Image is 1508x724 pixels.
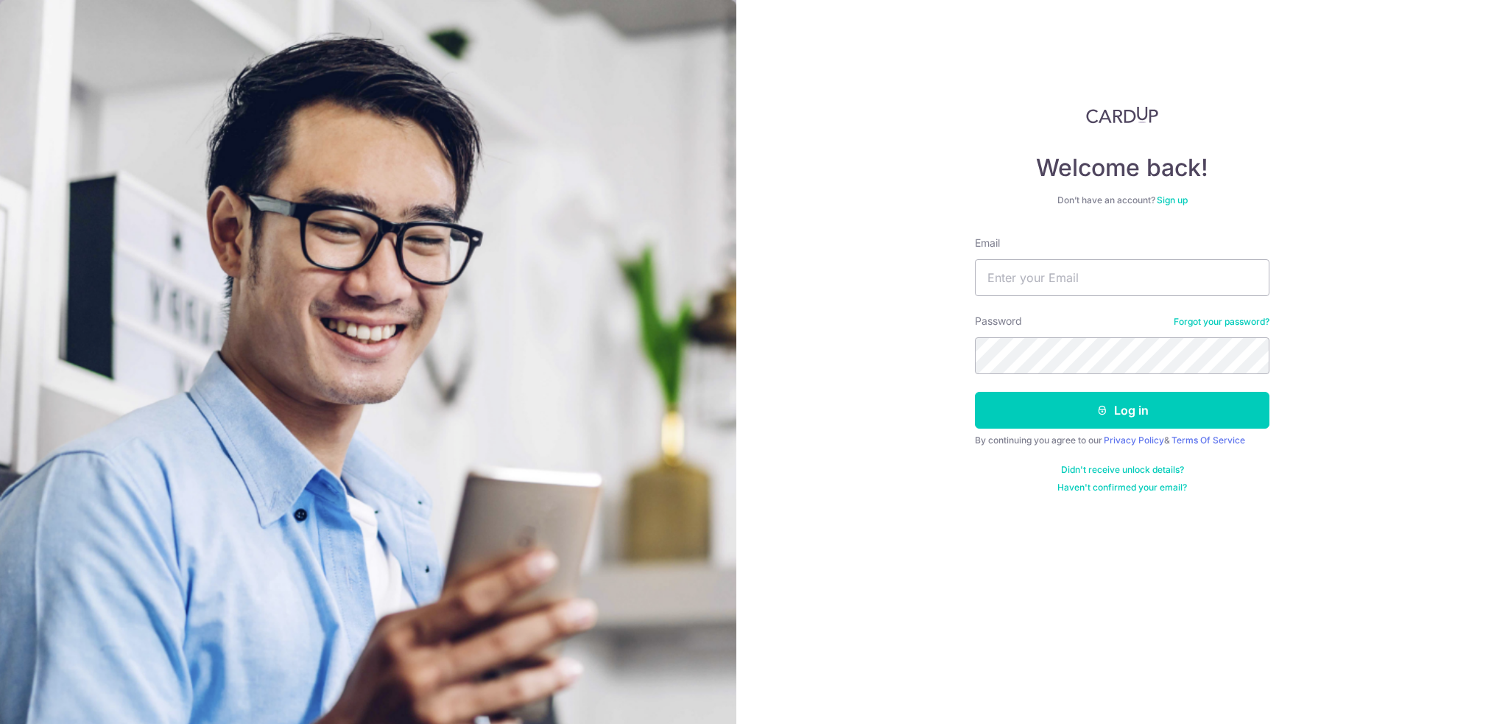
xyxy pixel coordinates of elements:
[975,153,1269,183] h4: Welcome back!
[975,392,1269,429] button: Log in
[1061,464,1184,476] a: Didn't receive unlock details?
[1157,194,1188,205] a: Sign up
[1086,106,1158,124] img: CardUp Logo
[975,314,1022,328] label: Password
[975,435,1269,446] div: By continuing you agree to our &
[1174,316,1269,328] a: Forgot your password?
[1104,435,1164,446] a: Privacy Policy
[1171,435,1245,446] a: Terms Of Service
[975,236,1000,250] label: Email
[975,194,1269,206] div: Don’t have an account?
[975,259,1269,296] input: Enter your Email
[1057,482,1187,493] a: Haven't confirmed your email?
